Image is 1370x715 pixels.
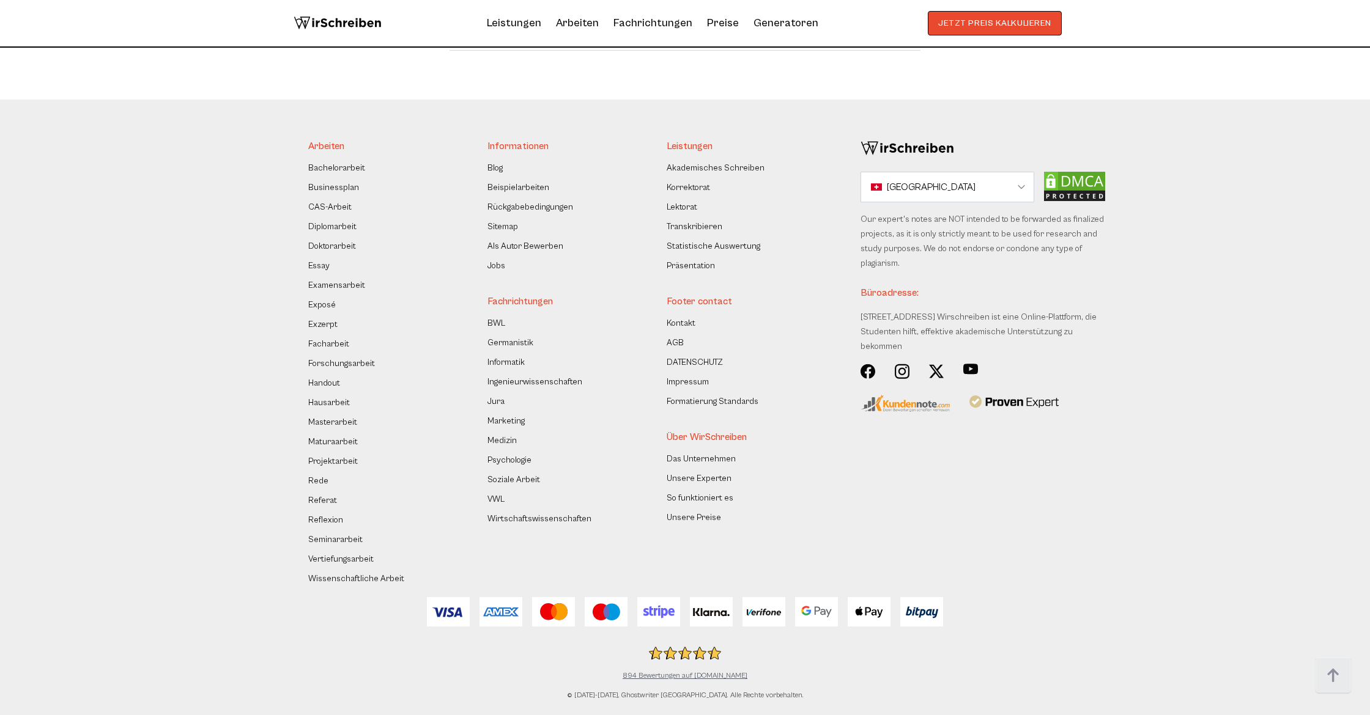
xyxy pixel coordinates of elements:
a: Exzerpt [308,317,338,332]
a: Unsere Preise [667,510,721,525]
a: Seminararbeit [308,532,363,547]
a: Blog [487,161,503,175]
a: Wissenschaftliche Arbeit [308,571,404,586]
a: Referat [308,493,337,508]
img: Social Networks (14) [861,364,875,379]
img: Amex (1) [480,597,522,626]
a: So funktioniert es [667,491,733,505]
div: Leistungen [667,139,836,153]
div: Informationen [487,139,657,153]
a: Informatik [487,355,525,370]
img: Klarna-2 [690,597,733,626]
img: button top [1315,658,1352,694]
a: Fachrichtungen [613,13,692,33]
a: Ingenieurwissenschaften [487,375,582,389]
a: Korrektorat [667,180,710,195]
img: GooglePay-2 [795,597,838,626]
a: Wirtschaftswissenschaften [487,512,585,526]
img: Bitpay (1) [900,597,943,626]
a: Vertiefungsarbeit [308,552,374,566]
a: Transkribieren [667,219,722,234]
a: Preise [707,16,739,29]
a: Unsere Experten [667,471,731,486]
a: Kontakt [667,316,695,331]
a: Jobs [487,258,505,273]
a: DATENSCHUTZ [667,355,723,370]
a: Projektarbeit [308,454,358,469]
div: Footer contact [667,294,836,309]
a: Marketing [487,414,525,428]
a: Rückgabebedingungen [487,200,573,215]
a: Doktorarbeit [308,239,356,254]
img: logo-footer [861,139,954,158]
a: Diplomarbeit [308,219,357,234]
a: Kundenbewertungen & Erfahrungen zu Akad-Eule.de. Mehr Infos anzeigen. [623,672,747,680]
a: Generatoren [754,13,818,33]
a: Als Autor Bewerben [487,239,563,254]
img: Visa (1) [427,597,470,626]
a: AGB [667,335,684,350]
div: Über WirSchreiben [667,430,836,444]
img: Lozenge (4) [963,364,978,375]
img: Social Networks (15) [929,364,944,379]
img: provenexpert-logo-vector 1 (1) [969,395,1059,410]
div: © [DATE]-[DATE], Ghostwriter [GEOGRAPHIC_DATA]. Alle Rechte vorbehalten. [308,691,1062,700]
a: Präsentation [667,258,715,273]
a: VWL [487,492,505,507]
a: Akademisches Schreiben [667,161,765,175]
a: Reflexion [308,513,343,527]
a: Soziale Arbeit [487,472,540,487]
img: ApplePay-3 [848,597,891,626]
button: JETZT PREIS KALKULIEREN [928,11,1062,35]
a: Bachelorarbeit [308,161,365,175]
img: Group (20) [895,364,909,379]
a: Medizin [487,433,517,448]
a: Formatierung Standards [667,394,758,409]
a: Arbeiten [556,13,599,33]
a: BWL [487,316,505,331]
a: Sitemap [487,219,518,234]
a: Leistungen [487,13,541,33]
div: Büroadresse: [861,271,1105,310]
div: Arbeiten [308,139,478,153]
a: Rede [308,474,328,488]
img: logo wirschreiben [294,11,382,35]
a: Beispielarbeiten [487,180,549,195]
a: Germanistik [487,335,533,350]
img: kundennote-logo-min [861,395,950,412]
a: Forschungsarbeit [308,356,375,371]
a: Psychologie [487,453,531,468]
a: Businessplan [308,180,359,195]
a: Lektorat [667,200,697,215]
a: Examensarbeit [308,278,365,293]
a: Maturaarbeit [308,435,358,449]
a: Masterarbeit [308,415,357,430]
span: [GEOGRAPHIC_DATA] [887,180,976,194]
a: CAS-Arbeit [308,200,352,215]
a: Essay [308,258,330,273]
a: Facharbeit [308,337,349,351]
a: Jura [487,394,505,409]
img: Maestro (1) [585,597,628,626]
a: Das Unternehmen [667,452,736,466]
a: Exposé [308,298,336,312]
a: Hausarbeit [308,395,350,410]
a: Statistische Auswertung [667,239,760,254]
div: Our expert's notes are NOT intended to be forwarded as finalized projects, as it is only strictly... [861,212,1105,364]
div: Fachrichtungen [487,294,657,309]
img: dmca [1044,172,1105,201]
a: Impressum [667,375,709,389]
img: Stripe (1) [637,597,680,626]
img: Verifone (1) [742,597,785,626]
img: Mastercard (1) [532,597,575,626]
a: Handout [308,376,340,391]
